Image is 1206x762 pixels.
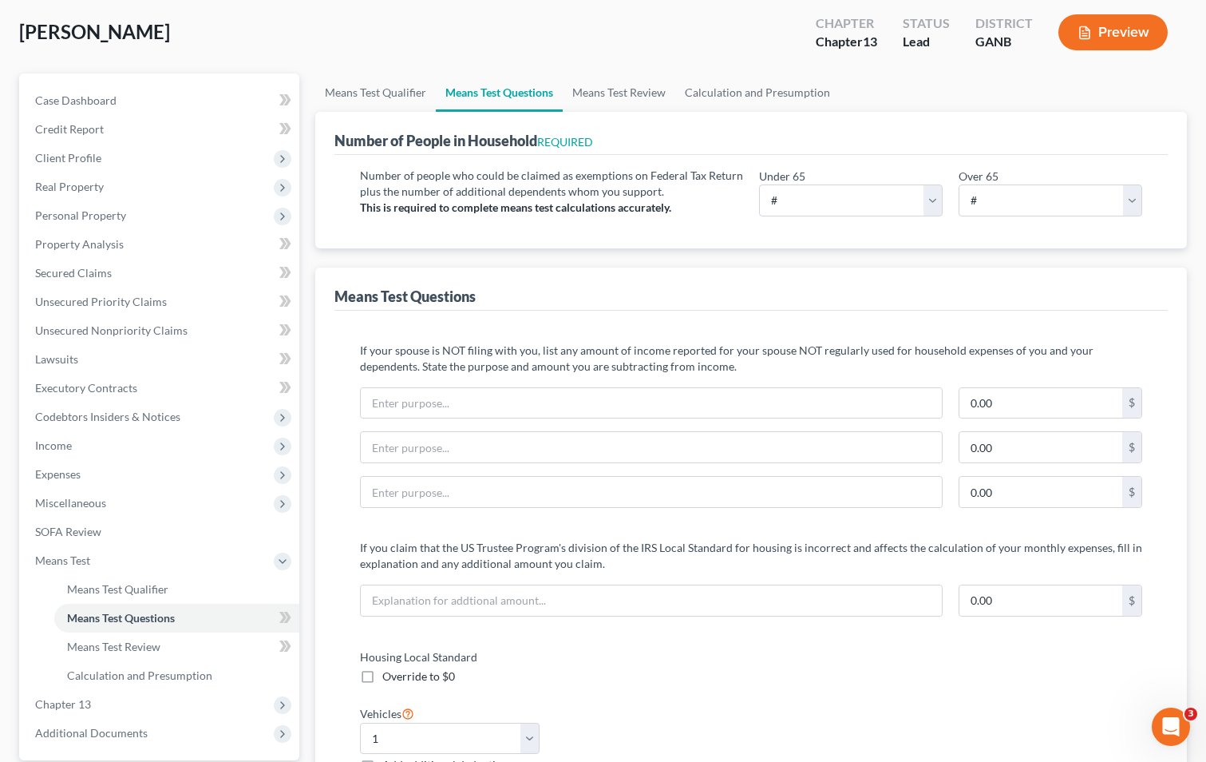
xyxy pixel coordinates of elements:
a: Unsecured Priority Claims [22,288,299,316]
span: Executory Contracts [35,381,137,395]
span: Chapter 13 [35,697,91,711]
input: 0.00 [959,432,1122,462]
input: Enter purpose... [361,477,942,507]
div: Chapter [816,14,877,33]
a: Means Test Qualifier [315,73,436,112]
span: Means Test Questions [67,611,175,625]
label: Housing Local Standard [352,649,743,665]
div: Status [903,14,950,33]
span: 3 [1184,708,1197,720]
div: $ [1122,585,1141,616]
span: REQUIRED [537,135,593,149]
a: SOFA Review [22,518,299,546]
div: Chapter [816,33,877,51]
label: Over 65 [959,168,998,185]
div: $ [1122,432,1141,462]
a: Credit Report [22,115,299,144]
span: Override to $0 [382,669,455,683]
a: Means Test Questions [436,73,563,112]
span: Unsecured Nonpriority Claims [35,323,188,337]
span: Codebtors Insiders & Notices [35,410,180,423]
p: If your spouse is NOT filing with you, list any amount of income reported for your spouse NOT reg... [360,343,1142,375]
button: Preview [1058,14,1168,50]
iframe: Intercom live chat [1152,708,1190,746]
input: 0.00 [959,477,1122,507]
div: $ [1122,388,1141,419]
a: Case Dashboard [22,86,299,115]
p: If you claim that the US Trustee Program's division of the IRS Local Standard for housing is inco... [360,540,1142,572]
strong: This is required to complete means test calculations accurately. [360,200,671,214]
input: Enter purpose... [361,432,942,462]
a: Lawsuits [22,345,299,374]
p: Number of people who could be claimed as exemptions on Federal Tax Return plus the number of addi... [360,168,743,200]
span: Credit Report [35,122,104,136]
span: Additional Documents [35,726,148,740]
a: Unsecured Nonpriority Claims [22,316,299,345]
a: Means Test Qualifier [54,575,299,604]
span: Expenses [35,467,81,481]
div: Number of People in Household [334,131,593,150]
input: 0.00 [959,388,1122,419]
span: Property Analysis [35,237,124,251]
span: Personal Property [35,208,126,222]
div: District [975,14,1033,33]
span: Miscellaneous [35,496,106,510]
a: Means Test Review [563,73,675,112]
span: Income [35,439,72,452]
input: Explanation for addtional amount... [361,585,942,616]
span: 13 [863,34,877,49]
a: Calculation and Presumption [675,73,840,112]
a: Executory Contracts [22,374,299,403]
span: Unsecured Priority Claims [35,295,167,308]
div: Means Test Questions [334,287,476,306]
span: Means Test Review [67,640,160,653]
label: Under 65 [759,168,805,185]
span: Means Test Qualifier [67,582,168,596]
span: Secured Claims [35,266,112,280]
a: Secured Claims [22,259,299,288]
div: Lead [903,33,950,51]
label: Vehicles [360,704,414,723]
a: Means Test Questions [54,604,299,633]
input: Enter purpose... [361,388,942,419]
span: Real Property [35,180,104,193]
span: Means Test [35,554,90,567]
a: Means Test Review [54,633,299,661]
span: SOFA Review [35,525,101,538]
span: Case Dashboard [35,93,117,107]
a: Property Analysis [22,230,299,259]
a: Calculation and Presumption [54,661,299,690]
span: Calculation and Presumption [67,669,212,682]
div: GANB [975,33,1033,51]
span: [PERSON_NAME] [19,20,170,43]
span: Client Profile [35,151,101,165]
input: 0.00 [959,585,1122,616]
div: $ [1122,477,1141,507]
span: Lawsuits [35,352,78,366]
